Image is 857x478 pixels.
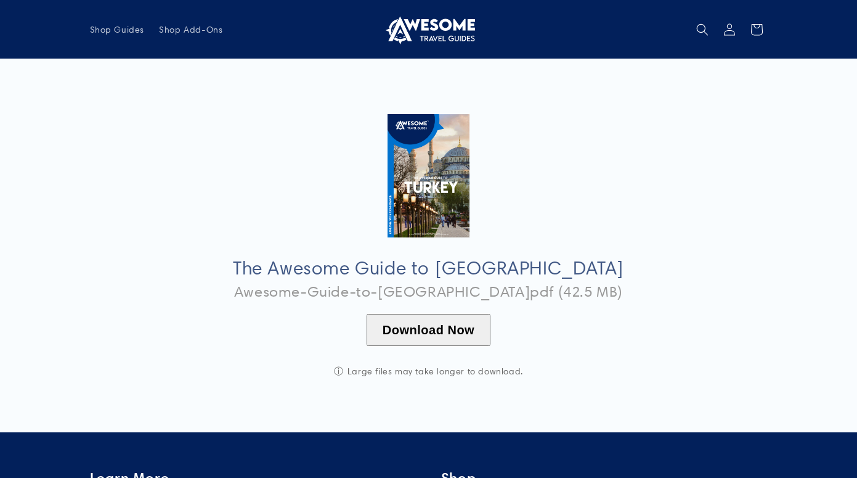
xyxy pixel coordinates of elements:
summary: Search [689,16,716,43]
img: Cover_Large_-_Turkey.jpg [388,114,469,237]
span: Shop Add-Ons [159,24,222,35]
span: Shop Guides [90,24,145,35]
a: Awesome Travel Guides [378,10,479,49]
div: Large files may take longer to download. [306,366,552,377]
a: Shop Add-Ons [152,17,230,43]
button: Download Now [367,314,490,346]
img: Awesome Travel Guides [383,15,475,44]
span: ⓘ [334,366,344,377]
a: Shop Guides [83,17,152,43]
